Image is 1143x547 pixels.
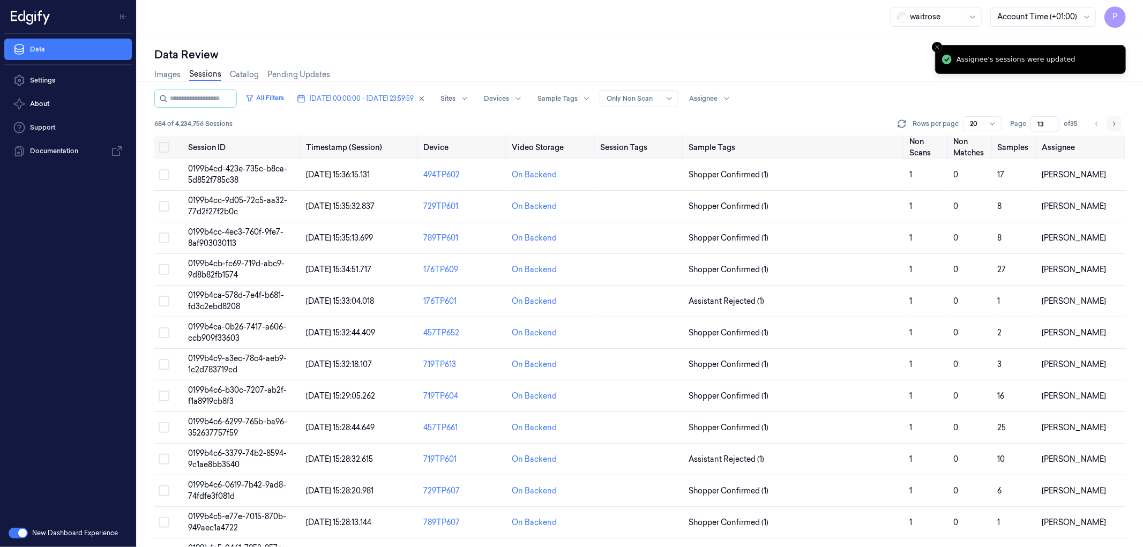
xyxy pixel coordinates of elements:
span: 0 [953,391,958,401]
div: 729TP601 [423,201,503,212]
span: 0 [953,423,958,432]
span: 1 [909,233,912,243]
span: Shopper Confirmed (1) [689,264,768,275]
button: Select row [159,201,169,212]
span: [PERSON_NAME] [1042,170,1106,179]
div: Assignee's sessions were updated [957,54,1075,65]
div: 176TP601 [423,296,503,307]
span: [PERSON_NAME] [1042,201,1106,211]
div: On Backend [512,296,557,307]
div: On Backend [512,485,557,497]
a: Sessions [189,69,221,81]
button: Select row [159,233,169,243]
span: [DATE] 15:33:04.018 [306,296,374,306]
div: 494TP602 [423,169,503,181]
span: 0199b4cc-9d05-72c5-aa32-77d2f27f2b0c [188,196,287,216]
button: Select row [159,422,169,433]
button: [DATE] 00:00:00 - [DATE] 23:59:59 [293,90,430,107]
span: [DATE] 15:34:51.717 [306,265,371,274]
div: 719TP604 [423,391,503,402]
span: Shopper Confirmed (1) [689,233,768,244]
span: [PERSON_NAME] [1042,423,1106,432]
span: [DATE] 15:28:20.981 [306,486,373,496]
a: Images [154,69,181,80]
span: 1 [909,423,912,432]
a: Catalog [230,69,259,80]
div: On Backend [512,359,557,370]
a: Settings [4,70,132,91]
nav: pagination [1089,116,1122,131]
span: 1 [909,296,912,306]
span: 0199b4cc-4ec3-760f-9fe7-8af903030113 [188,227,283,248]
span: [DATE] 15:35:13.699 [306,233,373,243]
span: 10 [998,454,1005,464]
span: 1 [909,486,912,496]
span: [PERSON_NAME] [1042,359,1106,369]
span: 0 [953,454,958,464]
p: Rows per page [913,119,959,129]
span: [DATE] 00:00:00 - [DATE] 23:59:59 [310,94,414,103]
span: 0199b4c6-0619-7b42-9ad8-74fdfe3f081d [188,480,286,501]
div: Data Review [154,47,1126,62]
span: Shopper Confirmed (1) [689,485,768,497]
span: 0 [953,359,958,369]
th: Timestamp (Session) [302,136,420,159]
span: 0 [953,328,958,338]
span: 0199b4c9-a3ec-78c4-aeb9-1c2d783719cd [188,354,287,374]
button: Select row [159,485,169,496]
span: 0199b4cd-423e-735c-b8ca-5d852f785c38 [188,164,287,185]
span: 0199b4c6-6299-765b-ba96-352637757f59 [188,417,287,438]
div: On Backend [512,391,557,402]
a: Documentation [4,140,132,162]
span: [DATE] 15:32:18.107 [306,359,372,369]
span: 6 [998,486,1002,496]
th: Samples [993,136,1037,159]
span: 684 of 4,234,756 Sessions [154,119,233,129]
span: 1 [909,170,912,179]
th: Video Storage [507,136,596,159]
span: Shopper Confirmed (1) [689,359,768,370]
button: Select row [159,327,169,338]
div: On Backend [512,264,557,275]
button: Select all [159,142,169,153]
span: [PERSON_NAME] [1042,265,1106,274]
span: 1 [909,518,912,527]
span: 0199b4ca-0b26-7417-a606-ccb909f33603 [188,322,286,343]
button: P [1104,6,1126,28]
span: Shopper Confirmed (1) [689,391,768,402]
div: On Backend [512,233,557,244]
span: [PERSON_NAME] [1042,328,1106,338]
span: [DATE] 15:28:13.144 [306,518,371,527]
span: [DATE] 15:29:05.262 [306,391,375,401]
button: Go to previous page [1089,116,1104,131]
span: 2 [998,328,1002,338]
span: 27 [998,265,1006,274]
span: 1 [909,391,912,401]
div: 457TP652 [423,327,503,339]
th: Non Matches [949,136,993,159]
button: Select row [159,359,169,370]
span: 1 [909,265,912,274]
div: On Backend [512,454,557,465]
span: [PERSON_NAME] [1042,454,1106,464]
span: 0 [953,296,958,306]
button: Go to next page [1107,116,1122,131]
div: 457TP661 [423,422,503,433]
th: Session ID [184,136,302,159]
button: About [4,93,132,115]
div: 789TP601 [423,233,503,244]
span: 17 [998,170,1005,179]
div: On Backend [512,201,557,212]
span: 0199b4ca-578d-7e4f-b681-fd3c2ebd8208 [188,290,284,311]
span: [DATE] 15:28:44.649 [306,423,375,432]
span: [PERSON_NAME] [1042,486,1106,496]
span: 0 [953,265,958,274]
button: Select row [159,296,169,306]
a: Data [4,39,132,60]
span: 0199b4c6-b30c-7207-ab2f-f1a8919cb8f3 [188,385,287,406]
span: 1 [998,518,1000,527]
th: Sample Tags [684,136,905,159]
span: 0 [953,201,958,211]
span: Shopper Confirmed (1) [689,422,768,433]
